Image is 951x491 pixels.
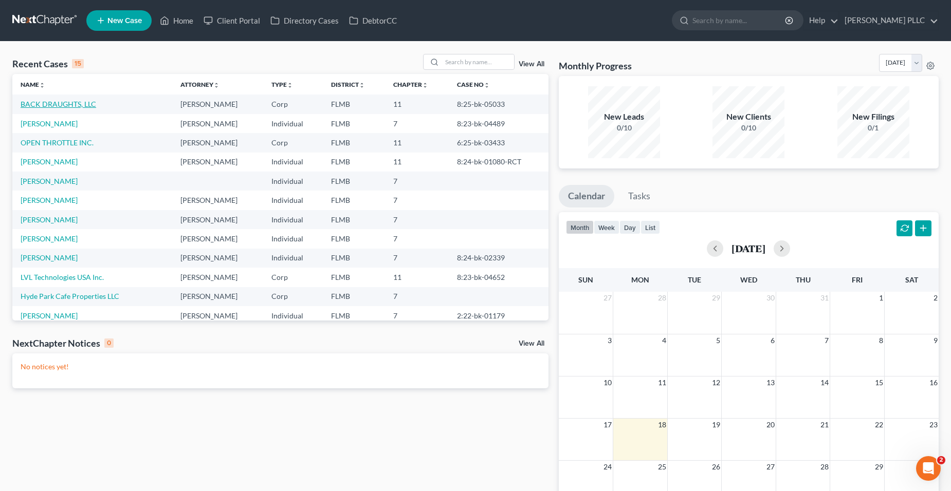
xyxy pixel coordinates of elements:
td: [PERSON_NAME] [172,191,263,210]
td: Individual [263,191,323,210]
span: 16 [928,376,939,389]
span: 25 [657,461,667,473]
span: 2 [932,292,939,304]
a: Typeunfold_more [271,81,293,88]
button: month [566,220,594,234]
i: unfold_more [484,82,490,88]
td: [PERSON_NAME] [172,210,263,229]
td: 8:24-bk-01080-RCT [449,153,548,172]
td: FLMB [323,268,385,287]
td: 7 [385,191,449,210]
span: 8 [878,334,884,347]
span: 10 [602,376,613,389]
td: Individual [263,210,323,229]
td: FLMB [323,172,385,191]
span: 4 [661,334,667,347]
td: 8:23-bk-04489 [449,114,548,133]
button: day [619,220,641,234]
span: 19 [711,419,721,431]
h2: [DATE] [731,243,765,254]
td: 2:22-bk-01179 [449,306,548,325]
td: FLMB [323,306,385,325]
a: LVL Technologies USA Inc. [21,273,104,281]
span: 12 [711,376,721,389]
i: unfold_more [287,82,293,88]
span: 21 [819,419,830,431]
td: 7 [385,229,449,248]
a: View All [519,340,544,347]
td: FLMB [323,95,385,114]
span: 3 [607,334,613,347]
td: Individual [263,306,323,325]
td: FLMB [323,229,385,248]
span: Tue [688,275,701,284]
span: 18 [657,419,667,431]
i: unfold_more [359,82,365,88]
i: unfold_more [422,82,428,88]
td: 11 [385,133,449,152]
a: [PERSON_NAME] [21,234,78,243]
td: [PERSON_NAME] [172,229,263,248]
a: Tasks [619,185,660,207]
td: [PERSON_NAME] [172,95,263,114]
td: [PERSON_NAME] [172,268,263,287]
div: 0/10 [588,123,660,133]
td: 8:24-bk-02339 [449,249,548,268]
td: 6:25-bk-03433 [449,133,548,152]
td: 8:23-bk-04652 [449,268,548,287]
span: New Case [107,17,142,25]
span: Fri [852,275,863,284]
td: Corp [263,268,323,287]
td: 11 [385,268,449,287]
td: Individual [263,153,323,172]
span: 27 [765,461,776,473]
div: 0/10 [712,123,784,133]
a: Calendar [559,185,614,207]
span: 17 [602,419,613,431]
a: Help [804,11,838,30]
span: 27 [602,292,613,304]
a: Client Portal [198,11,265,30]
a: BACK DRAUGHTS, LLC [21,100,96,108]
span: 28 [819,461,830,473]
a: [PERSON_NAME] [21,311,78,320]
span: Wed [740,275,757,284]
a: Case Nounfold_more [457,81,490,88]
td: 7 [385,306,449,325]
td: [PERSON_NAME] [172,133,263,152]
a: Chapterunfold_more [393,81,428,88]
div: Recent Cases [12,58,84,70]
span: 22 [874,419,884,431]
td: [PERSON_NAME] [172,153,263,172]
td: 7 [385,287,449,306]
div: 0/1 [837,123,909,133]
span: 15 [874,376,884,389]
td: 7 [385,249,449,268]
td: Individual [263,229,323,248]
span: 6 [770,334,776,347]
td: [PERSON_NAME] [172,249,263,268]
a: [PERSON_NAME] [21,119,78,128]
a: DebtorCC [344,11,402,30]
td: FLMB [323,114,385,133]
td: FLMB [323,153,385,172]
td: 7 [385,114,449,133]
span: 26 [711,461,721,473]
span: Thu [796,275,811,284]
td: 11 [385,95,449,114]
td: FLMB [323,249,385,268]
a: OPEN THROTTLE INC. [21,138,94,147]
td: FLMB [323,287,385,306]
div: New Filings [837,111,909,123]
span: 29 [874,461,884,473]
div: NextChapter Notices [12,337,114,349]
a: [PERSON_NAME] [21,157,78,166]
td: Corp [263,133,323,152]
td: [PERSON_NAME] [172,287,263,306]
span: 7 [824,334,830,347]
a: [PERSON_NAME] [21,215,78,224]
td: 11 [385,153,449,172]
td: Corp [263,287,323,306]
span: 31 [819,292,830,304]
td: FLMB [323,191,385,210]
